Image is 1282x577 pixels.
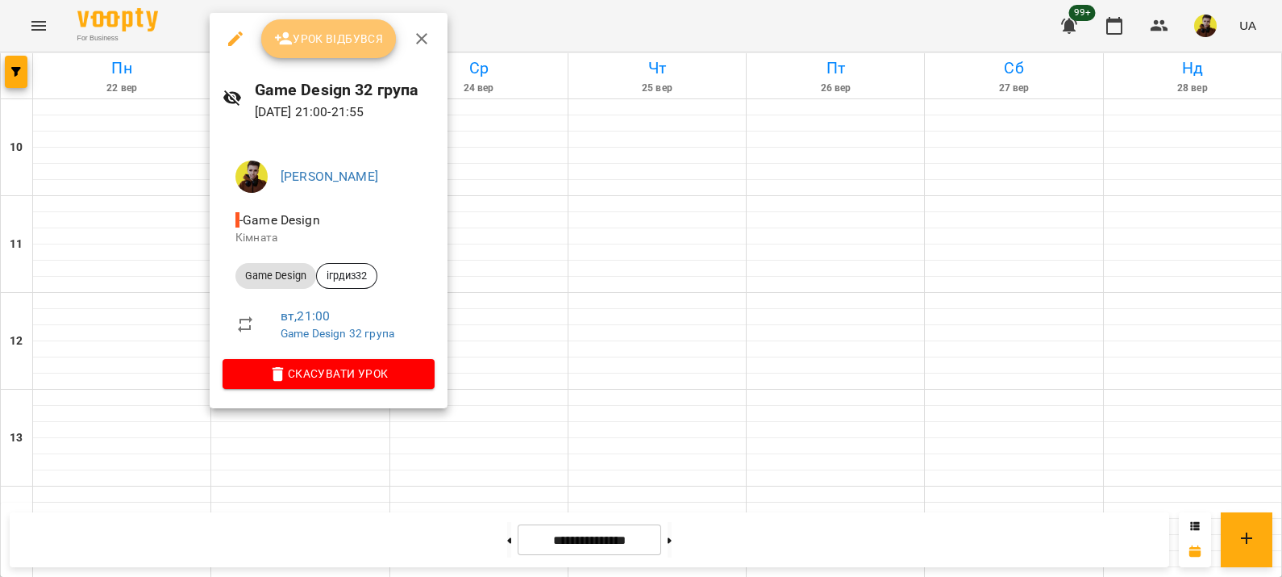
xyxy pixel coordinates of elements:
[235,364,422,383] span: Скасувати Урок
[261,19,397,58] button: Урок відбувся
[281,308,330,324] a: вт , 21:00
[281,327,394,340] a: Game Design 32 група
[317,269,377,283] span: ігрдиз32
[316,263,377,289] div: ігрдиз32
[223,359,435,388] button: Скасувати Урок
[235,212,323,228] span: - Game Design
[255,102,435,122] p: [DATE] 21:00 - 21:55
[235,269,316,283] span: Game Design
[274,29,384,48] span: Урок відбувся
[255,77,435,102] h6: Game Design 32 група
[281,169,378,184] a: [PERSON_NAME]
[235,161,268,193] img: 7fb6181a741ed67b077bc5343d522ced.jpg
[235,230,422,246] p: Кімната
